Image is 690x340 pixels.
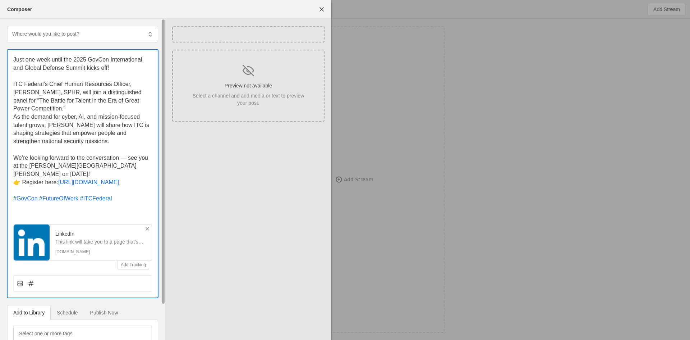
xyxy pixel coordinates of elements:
[13,195,38,201] span: #GovCon
[144,226,150,232] app-icon: Remove
[13,81,143,112] span: ITC Federal’s Chief Human Resources Officer, [PERSON_NAME], SPHR, will join a distinguished panel...
[57,310,78,315] span: Schedule
[55,230,146,237] div: LinkedIn
[90,310,118,315] span: Publish Now
[13,179,58,185] span: 👉 Register here:
[191,92,306,106] div: Select a channel and add media or text to preview your post.
[11,30,142,38] input: Where would you like to post?
[39,195,78,201] span: #FutureOfWork
[13,56,144,71] span: Just one week until the 2025 GovCon International and Global Defense Summit kicks off!
[7,6,32,13] div: Composer
[58,179,119,185] span: [URL][DOMAIN_NAME]
[14,225,50,260] img: LinkedIn
[13,155,149,177] span: We’re looking forward to the conversation — see you at the [PERSON_NAME][GEOGRAPHIC_DATA][PERSON_...
[55,238,146,245] p: This link will take you to a page that’s not on LinkedIn
[144,28,157,41] button: List channels
[118,260,149,269] button: Add Tracking
[13,114,151,144] span: As the demand for cyber, AI, and mission-focused talent grows, [PERSON_NAME] will share how ITC i...
[19,329,73,338] mat-label: Select one or more tags
[80,195,112,201] span: #ITCFederal
[13,310,45,315] span: Add to Library
[225,82,272,89] div: Preview not available
[55,249,146,255] div: [DOMAIN_NAME]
